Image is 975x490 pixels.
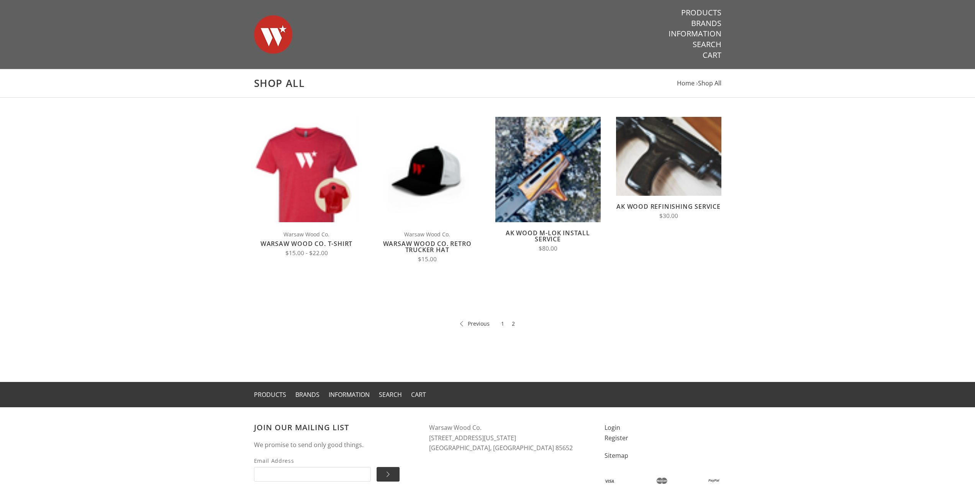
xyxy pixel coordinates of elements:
[501,319,504,328] a: 1
[512,319,515,328] a: 2
[539,244,557,252] span: $80.00
[285,249,328,257] span: $15.00 - $22.00
[506,229,590,243] a: AK Wood M-LOK Install Service
[677,79,695,87] a: Home
[254,390,286,399] a: Products
[495,117,601,222] img: AK Wood M-LOK Install Service
[254,77,721,90] h1: Shop All
[254,423,414,432] h3: Join our mailing list
[254,467,371,482] input: Email Address
[375,117,480,222] img: Warsaw Wood Co. Retro Trucker Hat
[669,29,721,39] a: Information
[261,239,352,248] a: Warsaw Wood Co. T-Shirt
[659,212,678,220] span: $30.00
[254,8,292,61] img: Warsaw Wood Co.
[375,230,480,239] span: Warsaw Wood Co.
[698,79,721,87] a: Shop All
[295,390,320,399] a: Brands
[379,390,402,399] a: Search
[429,423,589,453] address: Warsaw Wood Co. [STREET_ADDRESS][US_STATE] [GEOGRAPHIC_DATA], [GEOGRAPHIC_DATA] 85652
[691,18,721,28] a: Brands
[377,467,400,482] input: 
[616,117,721,196] img: AK Wood Refinishing Service
[254,456,371,465] span: Email Address
[329,390,370,399] a: Information
[696,78,721,88] li: ›
[681,8,721,18] a: Products
[605,434,628,442] a: Register
[418,255,437,263] span: $15.00
[605,423,620,432] a: Login
[703,50,721,60] a: Cart
[411,390,426,399] a: Cart
[254,117,359,222] img: Warsaw Wood Co. T-Shirt
[605,451,628,460] a: Sitemap
[254,230,359,239] span: Warsaw Wood Co.
[254,440,414,450] p: We promise to send only good things.
[616,202,721,211] a: AK Wood Refinishing Service
[383,239,472,254] a: Warsaw Wood Co. Retro Trucker Hat
[460,319,490,328] a: Previous
[693,39,721,49] a: Search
